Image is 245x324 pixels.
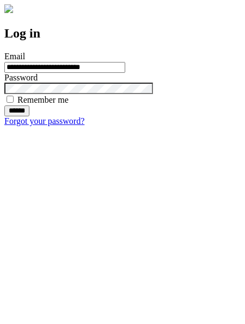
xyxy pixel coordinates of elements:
img: logo-4e3dc11c47720685a147b03b5a06dd966a58ff35d612b21f08c02c0306f2b779.png [4,4,13,13]
label: Email [4,52,25,61]
a: Forgot your password? [4,116,84,126]
label: Remember me [17,95,69,104]
h2: Log in [4,26,241,41]
label: Password [4,73,38,82]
